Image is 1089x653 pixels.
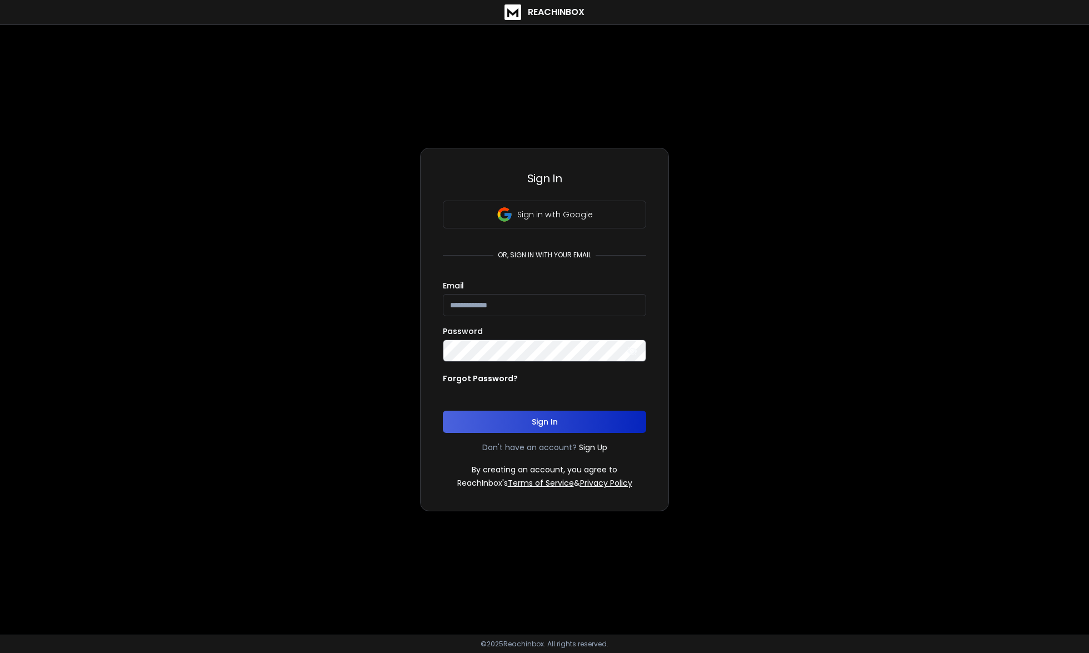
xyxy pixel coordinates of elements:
[472,464,617,475] p: By creating an account, you agree to
[482,442,577,453] p: Don't have an account?
[517,209,593,220] p: Sign in with Google
[493,251,596,260] p: or, sign in with your email
[443,411,646,433] button: Sign In
[508,477,574,488] a: Terms of Service
[481,640,608,649] p: © 2025 Reachinbox. All rights reserved.
[443,282,464,290] label: Email
[504,4,585,20] a: ReachInbox
[504,4,521,20] img: logo
[443,201,646,228] button: Sign in with Google
[579,442,607,453] a: Sign Up
[528,6,585,19] h1: ReachInbox
[443,171,646,186] h3: Sign In
[443,373,518,384] p: Forgot Password?
[580,477,632,488] a: Privacy Policy
[443,327,483,335] label: Password
[457,477,632,488] p: ReachInbox's &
